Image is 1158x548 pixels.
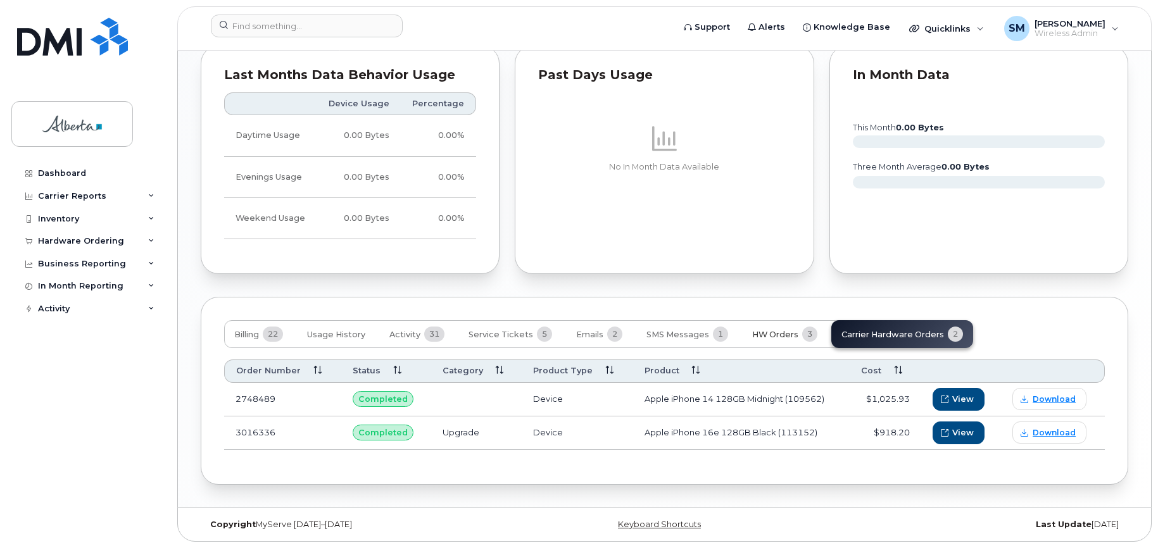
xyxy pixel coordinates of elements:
[224,115,317,156] td: Daytime Usage
[317,115,400,156] td: 0.00 Bytes
[224,69,476,82] div: Last Months Data Behavior Usage
[850,383,921,416] td: $1,025.93
[850,416,921,450] td: $918.20
[1036,520,1092,529] strong: Last Update
[1033,394,1076,405] span: Download
[307,330,365,340] span: Usage History
[211,15,403,37] input: Find something...
[896,123,944,132] tspan: 0.00 Bytes
[675,15,739,40] a: Support
[424,327,444,342] span: 31
[224,416,341,450] td: 3016336
[924,23,971,34] span: Quicklinks
[353,365,381,377] span: Status
[1012,388,1086,410] a: Download
[537,327,552,342] span: 5
[633,416,850,450] td: Apple iPhone 16e 128GB Black (113152)
[645,365,679,377] span: Product
[1009,21,1025,36] span: SM
[224,157,476,198] tr: Weekdays from 6:00pm to 8:00am
[900,16,993,41] div: Quicklinks
[739,15,794,40] a: Alerts
[695,21,730,34] span: Support
[1035,28,1105,39] span: Wireless Admin
[1033,427,1076,439] span: Download
[952,393,974,405] span: View
[941,162,990,171] tspan: 0.00 Bytes
[933,421,985,444] button: View
[401,198,476,239] td: 0.00%
[607,327,622,342] span: 2
[317,198,400,239] td: 0.00 Bytes
[538,69,790,82] div: Past Days Usage
[358,393,408,405] span: Completed
[522,416,633,450] td: Device
[853,69,1105,82] div: In Month Data
[201,520,510,530] div: MyServe [DATE]–[DATE]
[431,416,522,450] td: Upgrade
[852,123,944,132] text: this month
[819,520,1128,530] div: [DATE]
[263,327,283,342] span: 22
[1012,421,1086,444] a: Download
[210,520,256,529] strong: Copyright
[861,365,881,377] span: Cost
[713,327,728,342] span: 1
[224,383,341,416] td: 2748489
[933,388,985,411] button: View
[538,161,790,173] p: No In Month Data Available
[317,157,400,198] td: 0.00 Bytes
[1035,18,1105,28] span: [PERSON_NAME]
[576,330,603,340] span: Emails
[224,198,476,239] tr: Friday from 6:00pm to Monday 8:00am
[852,162,990,171] text: three month average
[794,15,899,40] a: Knowledge Base
[317,92,400,115] th: Device Usage
[236,365,301,377] span: Order Number
[952,427,974,439] span: View
[389,330,420,340] span: Activity
[758,21,785,34] span: Alerts
[401,115,476,156] td: 0.00%
[618,520,701,529] a: Keyboard Shortcuts
[234,330,259,340] span: Billing
[401,92,476,115] th: Percentage
[646,330,709,340] span: SMS Messages
[224,157,317,198] td: Evenings Usage
[401,157,476,198] td: 0.00%
[802,327,817,342] span: 3
[995,16,1128,41] div: Shondie Munro
[443,365,483,377] span: Category
[358,427,408,439] span: Completed
[814,21,890,34] span: Knowledge Base
[752,330,798,340] span: HW Orders
[224,198,317,239] td: Weekend Usage
[522,383,633,416] td: Device
[469,330,533,340] span: Service Tickets
[633,383,850,416] td: Apple iPhone 14 128GB Midnight (109562)
[533,365,593,377] span: Product Type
